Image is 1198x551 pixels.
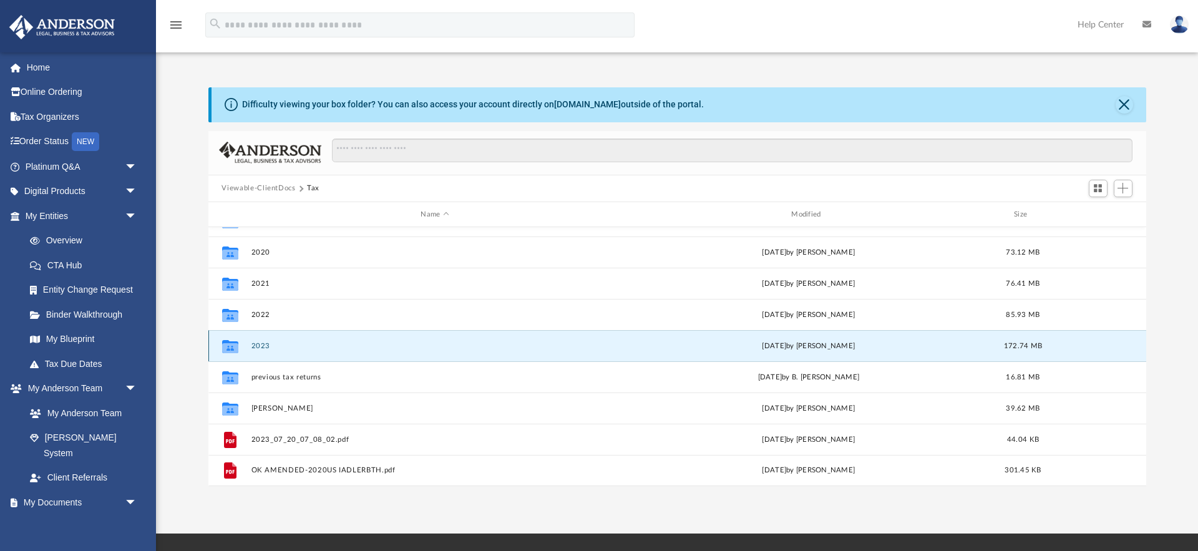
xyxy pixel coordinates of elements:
[17,253,156,278] a: CTA Hub
[625,341,993,352] div: [DATE] by [PERSON_NAME]
[251,404,619,412] button: [PERSON_NAME]
[625,466,993,477] div: [DATE] by [PERSON_NAME]
[625,310,993,321] div: [DATE] by [PERSON_NAME]
[1006,311,1040,318] span: 85.93 MB
[9,55,156,80] a: Home
[9,179,156,204] a: Digital Productsarrow_drop_down
[1006,280,1040,287] span: 76.41 MB
[213,209,245,220] div: id
[9,129,156,155] a: Order StatusNEW
[1089,180,1108,197] button: Switch to Grid View
[1006,249,1040,256] span: 73.12 MB
[251,280,619,288] button: 2021
[9,154,156,179] a: Platinum Q&Aarrow_drop_down
[9,376,150,401] a: My Anderson Teamarrow_drop_down
[1003,343,1041,349] span: 172.74 MB
[625,372,993,383] div: [DATE] by B. [PERSON_NAME]
[307,183,319,194] button: Tax
[125,490,150,515] span: arrow_drop_down
[1053,209,1141,220] div: id
[125,179,150,205] span: arrow_drop_down
[251,467,619,475] button: OK AMENDED-2020US IADLERBTH.pdf
[168,17,183,32] i: menu
[1005,467,1041,474] span: 301.45 KB
[1116,96,1133,114] button: Close
[998,209,1048,220] div: Size
[125,203,150,229] span: arrow_drop_down
[251,342,619,350] button: 2023
[168,24,183,32] a: menu
[624,209,992,220] div: Modified
[17,426,150,466] a: [PERSON_NAME] System
[9,490,150,515] a: My Documentsarrow_drop_down
[251,373,619,381] button: previous tax returns
[1006,436,1038,443] span: 44.04 KB
[9,80,156,105] a: Online Ordering
[554,99,621,109] a: [DOMAIN_NAME]
[1006,405,1040,412] span: 39.62 MB
[222,183,295,194] button: Viewable-ClientDocs
[625,278,993,290] div: [DATE] by [PERSON_NAME]
[251,311,619,319] button: 2022
[1170,16,1189,34] img: User Pic
[9,203,156,228] a: My Entitiesarrow_drop_down
[251,248,619,256] button: 2020
[17,327,150,352] a: My Blueprint
[251,436,619,444] button: 2023_07_20_07_08_02.pdf
[208,227,1146,486] div: grid
[208,17,222,31] i: search
[625,434,993,446] div: [DATE] by [PERSON_NAME]
[17,351,156,376] a: Tax Due Dates
[250,209,618,220] div: Name
[17,228,156,253] a: Overview
[332,139,1132,162] input: Search files and folders
[242,98,704,111] div: Difficulty viewing your box folder? You can also access your account directly on outside of the p...
[6,15,119,39] img: Anderson Advisors Platinum Portal
[1006,374,1040,381] span: 16.81 MB
[72,132,99,151] div: NEW
[17,302,156,327] a: Binder Walkthrough
[1114,180,1132,197] button: Add
[9,104,156,129] a: Tax Organizers
[625,247,993,258] div: [DATE] by [PERSON_NAME]
[125,376,150,402] span: arrow_drop_down
[125,154,150,180] span: arrow_drop_down
[17,401,144,426] a: My Anderson Team
[17,278,156,303] a: Entity Change Request
[17,466,150,490] a: Client Referrals
[625,403,993,414] div: [DATE] by [PERSON_NAME]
